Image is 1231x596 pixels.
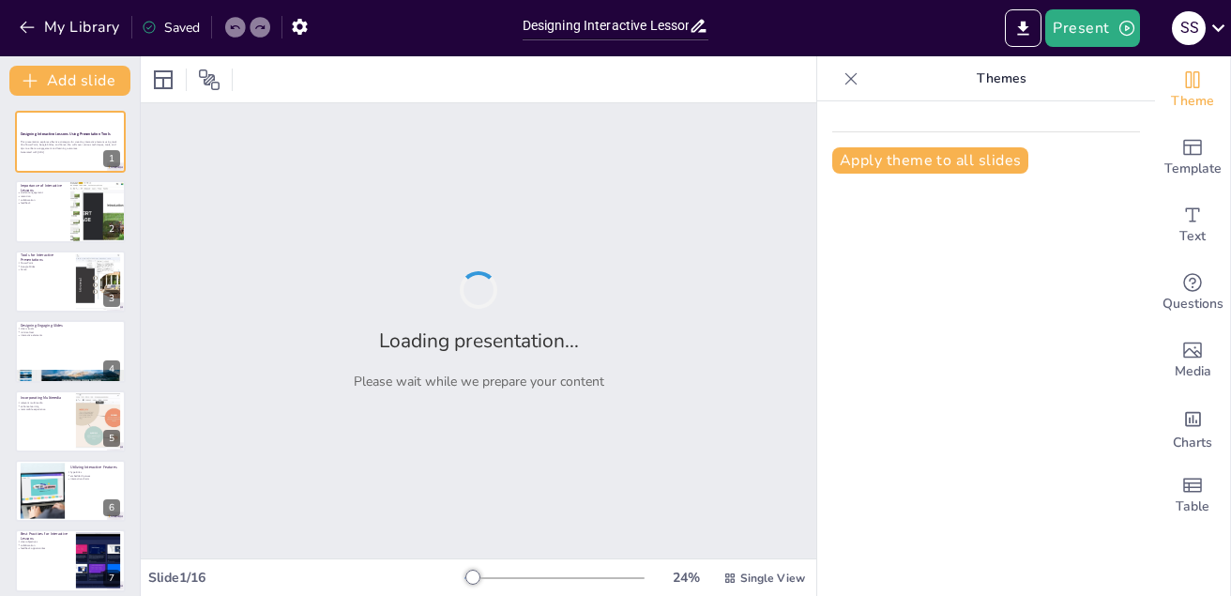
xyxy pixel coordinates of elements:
div: Add text boxes [1155,191,1230,259]
p: Best Practices for Interactive Lessons [21,531,70,542]
div: 7 [15,529,126,591]
div: 6 [15,460,126,522]
span: Theme [1171,91,1214,112]
div: S S [1172,11,1206,45]
div: 6 [103,499,120,516]
p: minimal text [21,330,120,334]
p: clear visuals [21,328,120,331]
div: Saved [142,19,200,37]
p: Incorporating Multimedia [21,394,70,400]
div: 7 [103,570,120,587]
p: Canva [21,268,70,272]
p: hyperlinks [70,470,120,474]
p: Generated with [URL] [21,150,120,154]
button: Add slide [9,66,130,96]
p: PowerPoint [21,261,70,265]
div: 1 [15,111,126,173]
button: S S [1172,9,1206,47]
div: 3 [103,290,120,307]
p: memorable experience [21,407,70,411]
span: Single View [740,571,805,586]
p: embedded quizzes [70,474,120,478]
div: 5 [103,430,120,447]
p: Utilizing Interactive Features [70,465,120,470]
div: Slide 1 / 16 [148,569,464,587]
div: Add ready made slides [1155,124,1230,191]
div: 4 [15,320,126,382]
div: Add a table [1155,462,1230,529]
button: My Library [14,12,128,42]
div: 5 [15,390,126,452]
p: Please wait while we prepare your content [354,373,604,390]
p: relevant multimedia [21,401,70,405]
div: 4 [103,360,120,377]
span: Table [1176,497,1209,517]
div: Add charts and graphs [1155,394,1230,462]
p: Importance of Interactive Lessons [21,182,65,192]
p: clear objectives [21,541,70,544]
p: collaboration [21,198,65,202]
div: 2 [15,180,126,242]
span: Charts [1173,433,1212,453]
p: Tools for Interactive Presentations [21,252,70,263]
span: Text [1179,226,1206,247]
p: collaboration [21,543,70,547]
div: 1 [103,150,120,167]
div: Change the overall theme [1155,56,1230,124]
div: 24 % [663,569,708,587]
p: Designing Engaging Slides [21,323,120,329]
div: Layout [148,65,178,95]
p: feedback [21,201,65,205]
input: Insert title [523,12,690,39]
button: Apply theme to all slides [832,147,1028,174]
span: Media [1175,361,1211,382]
div: 2 [103,221,120,237]
span: Template [1164,159,1222,179]
h2: Loading presentation... [379,328,579,354]
div: 3 [15,251,126,313]
p: student engagement [21,191,65,194]
p: interactive elements [21,334,120,338]
p: Themes [866,56,1136,101]
div: Get real-time input from your audience [1155,259,1230,327]
p: retention [21,194,65,198]
p: interactive charts [70,478,120,481]
strong: Designing Interactive Lessons Using Presentation Tools [21,131,111,136]
span: Position [198,69,220,91]
p: This presentation explores effective strategies for creating interactive lessons using tools like... [21,140,120,150]
span: Questions [1163,294,1223,314]
p: Google Slides [21,265,70,268]
div: Add images, graphics, shapes or video [1155,327,1230,394]
p: enhance learning [21,405,70,408]
p: feedback opportunities [21,547,70,551]
button: Export to PowerPoint [1005,9,1041,47]
button: Present [1045,9,1139,47]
